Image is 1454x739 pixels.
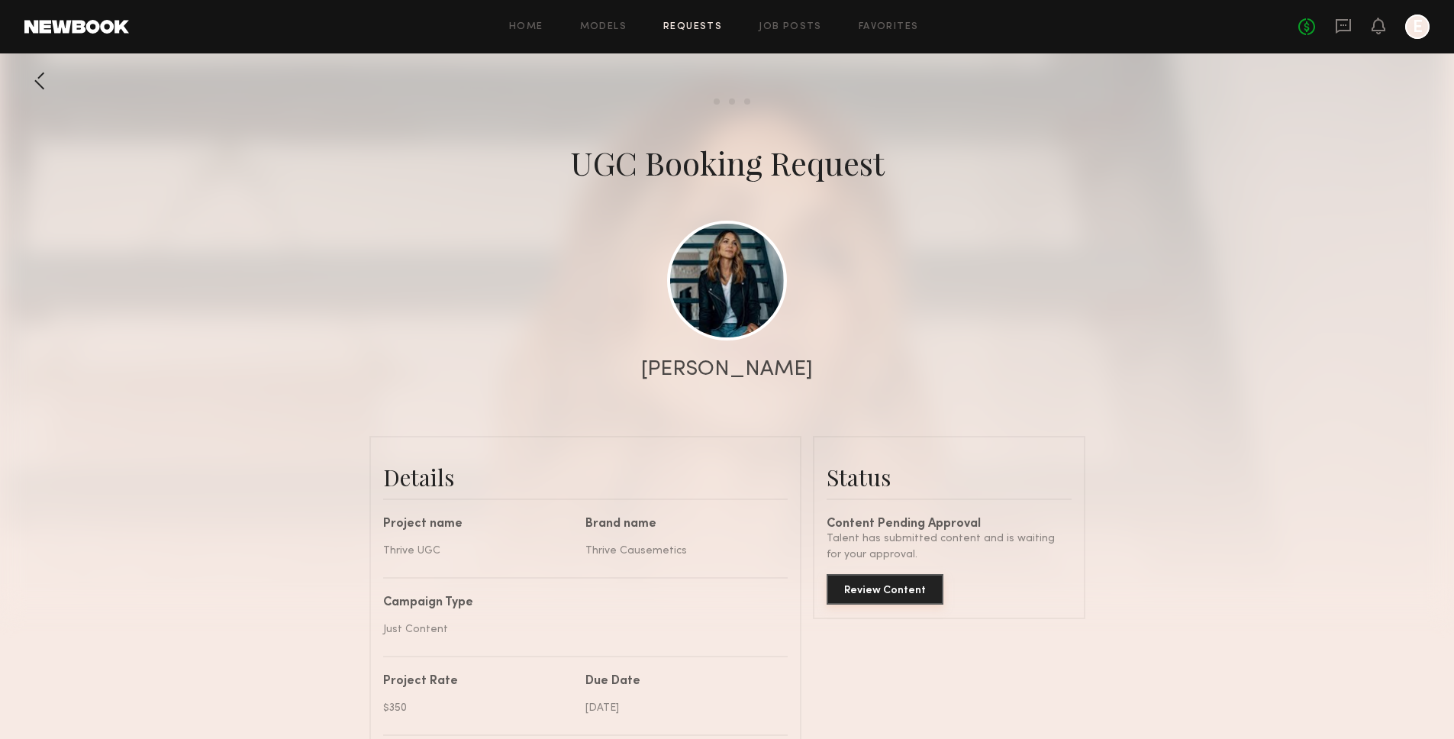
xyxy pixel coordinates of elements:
[641,359,813,380] div: [PERSON_NAME]
[383,597,776,609] div: Campaign Type
[383,676,574,688] div: Project Rate
[585,700,776,716] div: [DATE]
[570,141,885,184] div: UGC Booking Request
[585,543,776,559] div: Thrive Causemetics
[1405,15,1430,39] a: E
[585,518,776,531] div: Brand name
[383,700,574,716] div: $350
[827,518,1072,531] div: Content Pending Approval
[859,22,919,32] a: Favorites
[827,574,943,605] button: Review Content
[759,22,822,32] a: Job Posts
[580,22,627,32] a: Models
[585,676,776,688] div: Due Date
[827,462,1072,492] div: Status
[509,22,543,32] a: Home
[383,621,776,637] div: Just Content
[383,543,574,559] div: Thrive UGC
[383,518,574,531] div: Project name
[383,462,788,492] div: Details
[663,22,722,32] a: Requests
[827,531,1072,563] div: Talent has submitted content and is waiting for your approval.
